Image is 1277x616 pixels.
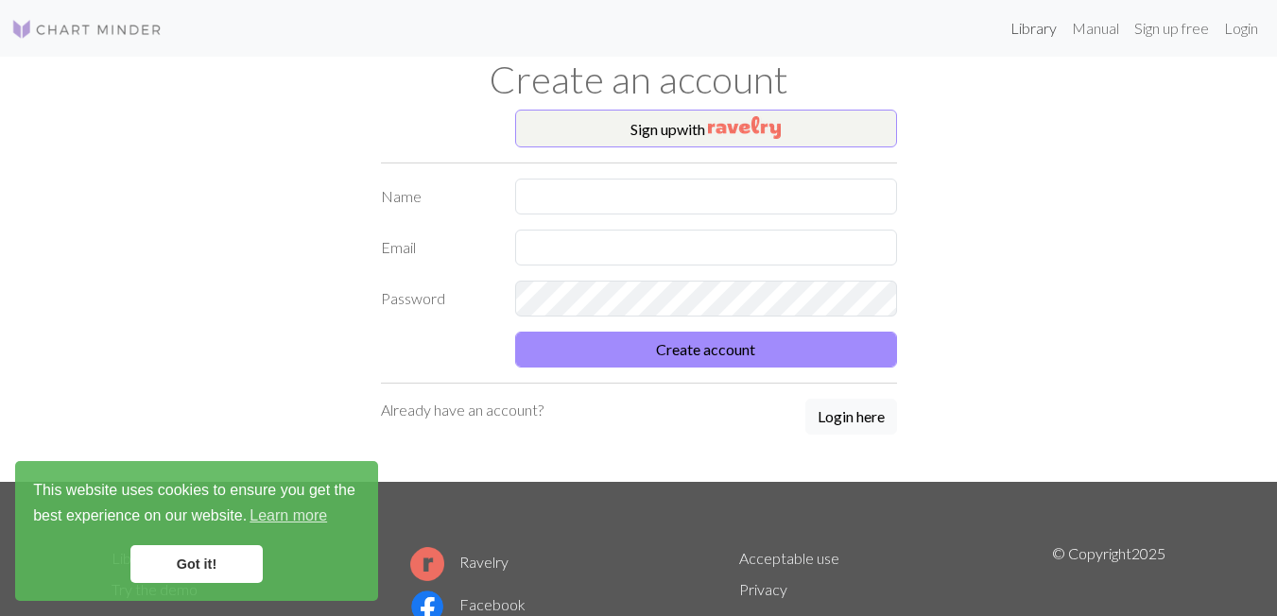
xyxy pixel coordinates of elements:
[515,110,897,147] button: Sign upwith
[33,479,360,530] span: This website uses cookies to ensure you get the best experience on our website.
[1064,9,1127,47] a: Manual
[370,179,505,214] label: Name
[739,549,839,567] a: Acceptable use
[15,461,378,601] div: cookieconsent
[370,281,505,317] label: Password
[739,580,787,598] a: Privacy
[1217,9,1266,47] a: Login
[1127,9,1217,47] a: Sign up free
[100,57,1178,102] h1: Create an account
[708,116,781,139] img: Ravelry
[370,230,505,265] label: Email
[410,595,526,613] a: Facebook
[11,18,163,41] img: Logo
[410,553,509,571] a: Ravelry
[805,399,897,436] a: Login here
[1003,9,1064,47] a: Library
[130,545,263,583] a: dismiss cookie message
[805,399,897,435] button: Login here
[247,502,330,530] a: learn more about cookies
[381,399,544,421] p: Already have an account?
[410,547,444,581] img: Ravelry logo
[515,332,897,368] button: Create account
